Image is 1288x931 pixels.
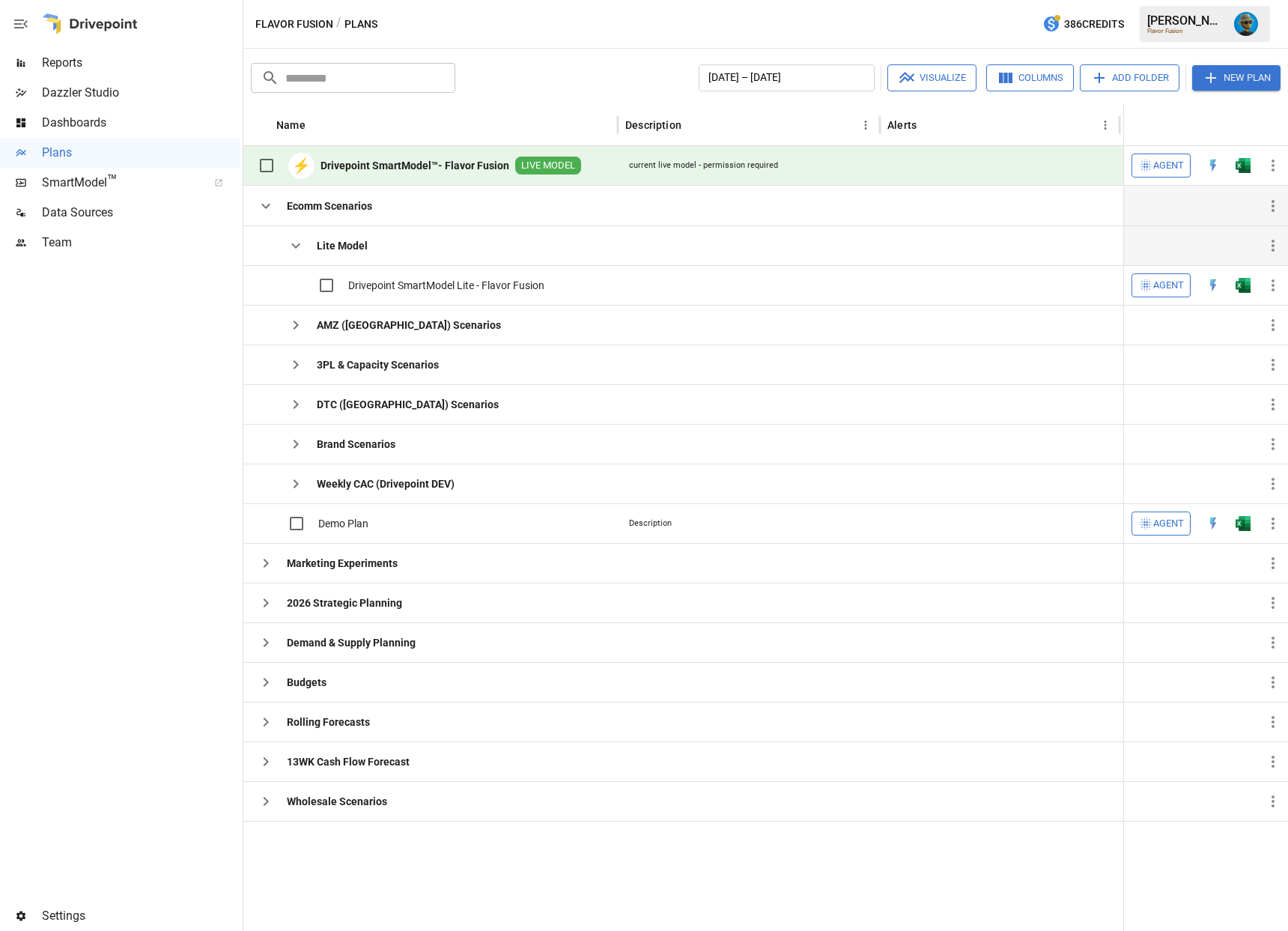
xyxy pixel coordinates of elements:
[699,64,875,91] button: [DATE] – [DATE]
[629,160,778,172] div: current live model - permission required
[1153,515,1184,533] span: Agent
[1131,512,1191,536] button: Agent
[887,119,917,131] div: Alerts
[1206,278,1221,293] div: Open in Quick Edit
[317,318,501,333] b: AMZ ([GEOGRAPHIC_DATA]) Scenarios
[317,437,395,452] b: Brand Scenarios
[307,115,328,136] button: Sort
[1153,157,1184,175] span: Agent
[287,675,326,690] b: Budgets
[1236,278,1251,293] img: excel-icon.76473adf.svg
[287,635,416,650] b: Demand & Supply Planning
[1206,278,1221,293] img: quick-edit-flash.b8aec18c.svg
[287,715,370,730] b: Rolling Forecasts
[1206,516,1221,531] div: Open in Quick Edit
[1236,278,1251,293] div: Open in Excel
[1153,277,1184,294] span: Agent
[287,794,387,809] b: Wholesale Scenarios
[1080,64,1179,91] button: Add Folder
[1036,10,1130,38] button: 386Credits
[855,115,876,136] button: Description column menu
[42,174,198,192] span: SmartModel
[887,64,976,91] button: Visualize
[1095,115,1116,136] button: Alerts column menu
[336,15,341,34] div: /
[107,172,118,190] span: ™
[1225,3,1267,45] button: Lance Quejada
[1147,13,1225,28] div: [PERSON_NAME]
[1267,115,1288,136] button: Sort
[321,158,509,173] b: Drivepoint SmartModel™- Flavor Fusion
[1147,28,1225,34] div: Flavor Fusion
[1206,516,1221,531] img: quick-edit-flash.b8aec18c.svg
[348,278,544,293] span: Drivepoint SmartModel Lite - Flavor Fusion
[42,84,240,102] span: Dazzler Studio
[287,556,398,571] b: Marketing Experiments
[683,115,704,136] button: Sort
[1131,273,1191,297] button: Agent
[1206,158,1221,173] img: quick-edit-flash.b8aec18c.svg
[317,397,499,412] b: DTC ([GEOGRAPHIC_DATA]) Scenarios
[276,119,306,131] div: Name
[255,15,333,34] button: Flavor Fusion
[1236,158,1251,173] img: excel-icon.76473adf.svg
[515,159,581,173] span: LIVE MODEL
[629,518,672,530] div: Description
[1236,158,1251,173] div: Open in Excel
[287,754,410,769] b: 13WK Cash Flow Forecast
[918,115,939,136] button: Sort
[287,595,402,610] b: 2026 Strategic Planning
[1064,15,1124,34] span: 386 Credits
[42,114,240,132] span: Dashboards
[42,907,240,925] span: Settings
[317,357,439,372] b: 3PL & Capacity Scenarios
[42,144,240,162] span: Plans
[288,153,315,179] div: ⚡
[42,234,240,252] span: Team
[317,238,368,253] b: Lite Model
[1236,516,1251,531] img: excel-icon.76473adf.svg
[42,54,240,72] span: Reports
[287,198,372,213] b: Ecomm Scenarios
[1234,12,1258,36] img: Lance Quejada
[1206,158,1221,173] div: Open in Quick Edit
[318,516,368,531] span: Demo Plan
[1236,516,1251,531] div: Open in Excel
[317,476,455,491] b: Weekly CAC (Drivepoint DEV)
[986,64,1074,91] button: Columns
[42,204,240,222] span: Data Sources
[1192,65,1281,91] button: New Plan
[1131,154,1191,178] button: Agent
[625,119,681,131] div: Description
